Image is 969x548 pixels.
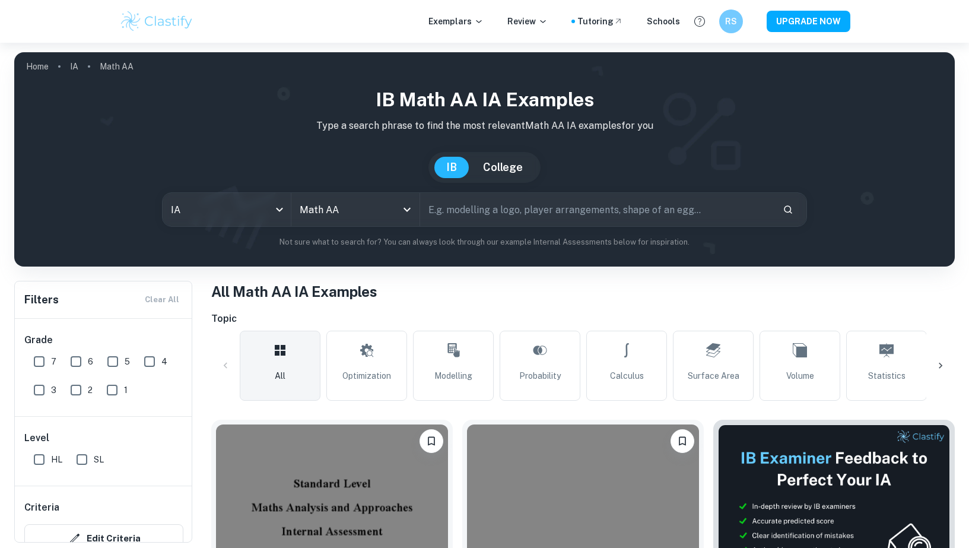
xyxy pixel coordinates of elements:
span: 6 [88,355,93,368]
p: Type a search phrase to find the most relevant Math AA IA examples for you [24,119,945,133]
span: 1 [124,384,128,397]
div: IA [163,193,291,226]
h1: All Math AA IA Examples [211,281,955,302]
a: Tutoring [577,15,623,28]
span: 7 [51,355,56,368]
span: HL [51,453,62,466]
img: Clastify logo [119,9,195,33]
button: RS [719,9,743,33]
button: College [471,157,535,178]
span: Volume [786,369,814,382]
span: Statistics [868,369,906,382]
p: Not sure what to search for? You can always look through our example Internal Assessments below f... [24,236,945,248]
h6: Filters [24,292,59,308]
a: Home [26,58,49,75]
span: Probability [519,369,561,382]
span: Calculus [610,369,644,382]
h1: IB Math AA IA examples [24,85,945,114]
img: profile cover [14,52,955,267]
span: All [275,369,285,382]
span: 3 [51,384,56,397]
button: Help and Feedback [690,11,710,31]
span: 5 [125,355,130,368]
span: 4 [161,355,167,368]
span: Surface Area [688,369,739,382]
button: IB [434,157,469,178]
button: Bookmark [420,429,443,453]
input: E.g. modelling a logo, player arrangements, shape of an egg... [420,193,773,226]
button: UPGRADE NOW [767,11,850,32]
a: IA [70,58,78,75]
button: Bookmark [671,429,694,453]
p: Exemplars [428,15,484,28]
span: SL [94,453,104,466]
button: Search [778,199,798,220]
h6: RS [724,15,738,28]
span: Optimization [342,369,391,382]
p: Review [507,15,548,28]
h6: Level [24,431,183,445]
span: Modelling [434,369,472,382]
p: Math AA [100,60,134,73]
button: Open [399,201,415,218]
a: Schools [647,15,680,28]
h6: Grade [24,333,183,347]
h6: Criteria [24,501,59,515]
span: 2 [88,384,93,397]
h6: Topic [211,312,955,326]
